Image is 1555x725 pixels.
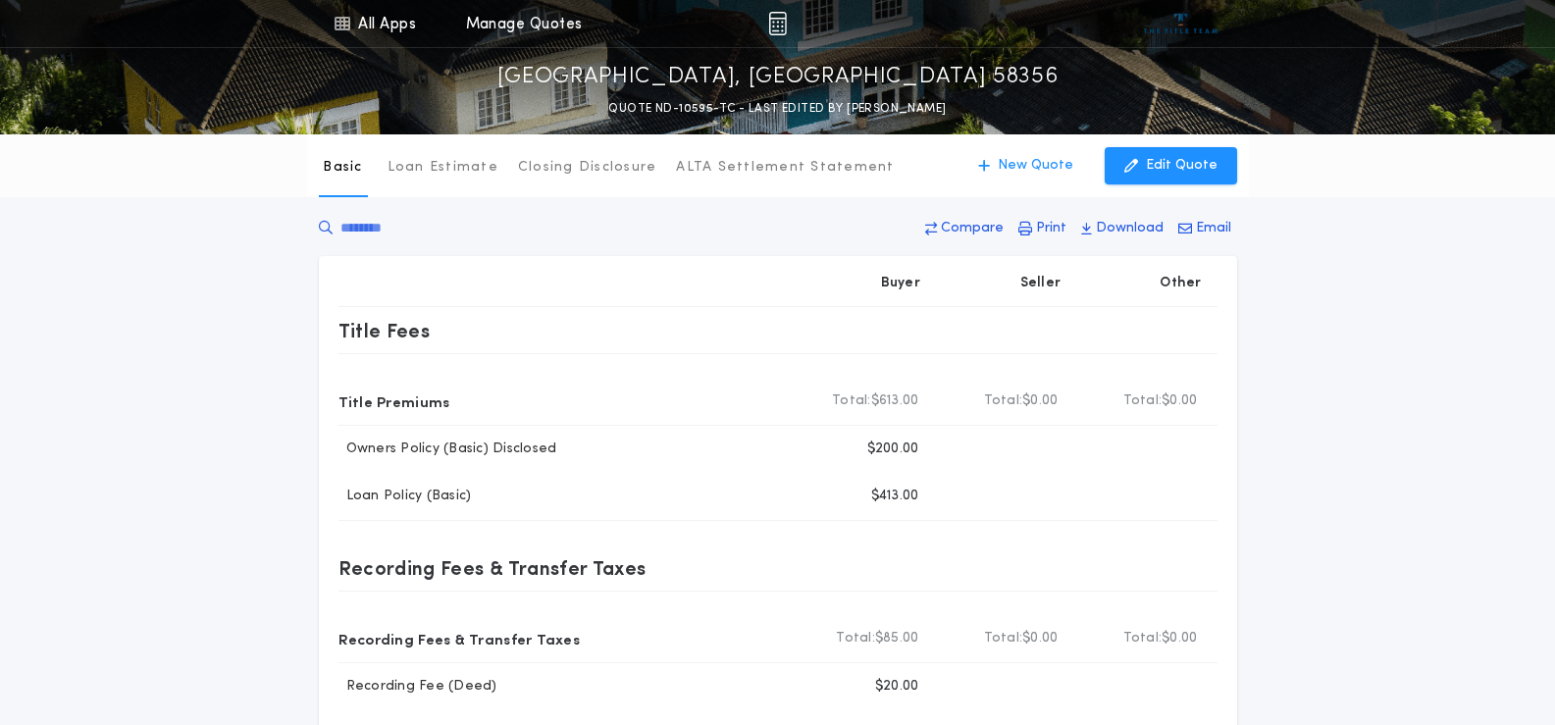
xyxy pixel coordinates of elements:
p: Recording Fees & Transfer Taxes [338,623,581,654]
b: Total: [832,391,871,411]
button: New Quote [959,147,1093,184]
p: Seller [1020,274,1062,293]
p: Email [1196,219,1231,238]
p: Download [1096,219,1164,238]
p: Recording Fee (Deed) [338,677,497,697]
span: $0.00 [1022,391,1058,411]
p: Owners Policy (Basic) Disclosed [338,440,557,459]
span: $0.00 [1162,391,1197,411]
p: Buyer [881,274,920,293]
p: Loan Policy (Basic) [338,487,472,506]
b: Total: [836,629,875,648]
button: Compare [919,211,1010,246]
p: Basic [323,158,362,178]
b: Total: [1123,391,1163,411]
p: Title Fees [338,315,431,346]
p: $413.00 [871,487,919,506]
p: Loan Estimate [388,158,498,178]
p: $20.00 [875,677,919,697]
p: ALTA Settlement Statement [676,158,894,178]
button: Edit Quote [1105,147,1237,184]
p: Title Premiums [338,386,450,417]
p: Recording Fees & Transfer Taxes [338,552,647,584]
span: $0.00 [1162,629,1197,648]
p: [GEOGRAPHIC_DATA], [GEOGRAPHIC_DATA] 58356 [497,62,1059,93]
p: Closing Disclosure [518,158,657,178]
span: $85.00 [875,629,919,648]
p: Other [1160,274,1201,293]
b: Total: [984,629,1023,648]
p: QUOTE ND-10595-TC - LAST EDITED BY [PERSON_NAME] [608,99,946,119]
b: Total: [1123,629,1163,648]
img: img [768,12,787,35]
p: Print [1036,219,1066,238]
span: $0.00 [1022,629,1058,648]
button: Print [1012,211,1072,246]
p: New Quote [998,156,1073,176]
button: Download [1075,211,1169,246]
button: Email [1172,211,1237,246]
p: Edit Quote [1146,156,1218,176]
p: Compare [941,219,1004,238]
span: $613.00 [871,391,919,411]
p: $200.00 [867,440,919,459]
img: vs-icon [1144,14,1218,33]
b: Total: [984,391,1023,411]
